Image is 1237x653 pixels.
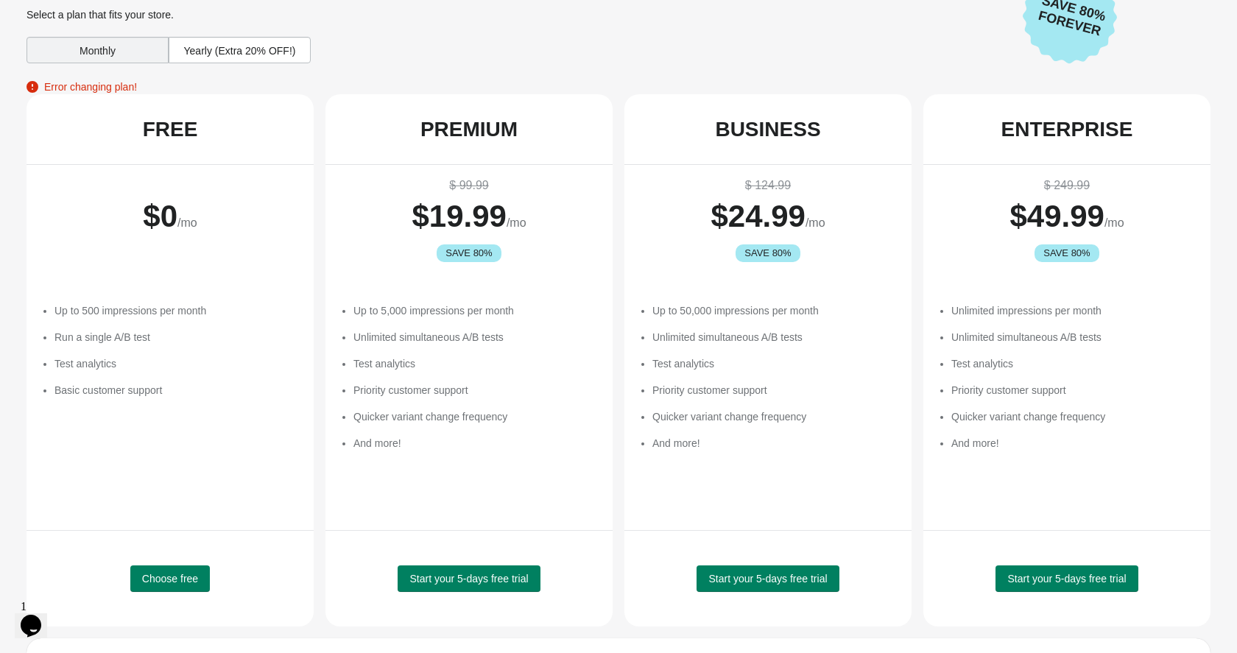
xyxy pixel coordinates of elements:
div: FREE [143,118,198,141]
li: Up to 500 impressions per month [54,303,299,318]
div: Error changing plan! [27,80,1210,94]
span: $ 0 [143,199,177,233]
button: Start your 5-days free trial [995,565,1138,592]
div: Yearly (Extra 20% OFF!) [169,37,311,63]
span: Start your 5-days free trial [708,573,827,585]
div: BUSINESS [715,118,820,141]
li: Priority customer support [652,383,897,398]
div: SAVE 80% [1035,244,1100,262]
span: /mo [177,216,197,229]
div: $ 249.99 [938,177,1196,194]
li: Run a single A/B test [54,330,299,345]
span: Start your 5-days free trial [1007,573,1126,585]
li: Quicker variant change frequency [353,409,598,424]
li: Quicker variant change frequency [951,409,1196,424]
span: /mo [806,216,825,229]
span: /mo [507,216,526,229]
li: Test analytics [54,356,299,371]
li: Test analytics [951,356,1196,371]
div: SAVE 80% [736,244,801,262]
button: Start your 5-days free trial [697,565,839,592]
li: Unlimited simultaneous A/B tests [652,330,897,345]
li: And more! [353,436,598,451]
div: Monthly [27,37,169,63]
span: /mo [1104,216,1124,229]
div: $ 124.99 [639,177,897,194]
li: Up to 5,000 impressions per month [353,303,598,318]
button: Start your 5-days free trial [398,565,540,592]
li: Test analytics [652,356,897,371]
li: And more! [652,436,897,451]
span: $ 24.99 [711,199,805,233]
span: $ 19.99 [412,199,506,233]
li: Unlimited simultaneous A/B tests [951,330,1196,345]
div: SAVE 80% [437,244,502,262]
div: PREMIUM [420,118,518,141]
div: $ 99.99 [340,177,598,194]
li: Up to 50,000 impressions per month [652,303,897,318]
li: Test analytics [353,356,598,371]
button: Choose free [130,565,210,592]
li: Basic customer support [54,383,299,398]
li: Unlimited impressions per month [951,303,1196,318]
li: Quicker variant change frequency [652,409,897,424]
span: Choose free [142,573,198,585]
div: Select a plan that fits your store. [27,7,1011,22]
li: Unlimited simultaneous A/B tests [353,330,598,345]
span: Start your 5-days free trial [409,573,528,585]
span: $ 49.99 [1009,199,1104,233]
div: ENTERPRISE [1001,118,1133,141]
iframe: chat widget [15,594,62,638]
li: Priority customer support [353,383,598,398]
li: Priority customer support [951,383,1196,398]
li: And more! [951,436,1196,451]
